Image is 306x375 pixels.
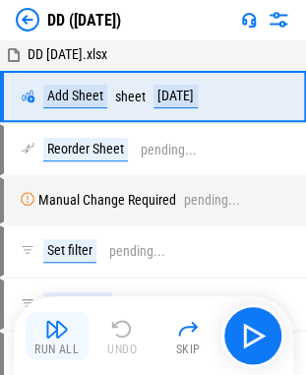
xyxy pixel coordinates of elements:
[176,317,200,341] img: Skip
[34,344,79,355] div: Run All
[43,239,96,263] div: Set filter
[184,193,240,208] div: pending...
[176,344,201,355] div: Skip
[28,46,107,62] span: DD [DATE].xlsx
[241,12,257,28] img: Support
[43,85,107,108] div: Add Sheet
[16,8,39,31] img: Back
[45,317,69,341] img: Run All
[153,85,198,108] div: [DATE]
[237,320,269,351] img: Main button
[109,244,165,259] div: pending...
[115,90,146,104] div: sheet
[26,312,89,359] button: Run All
[43,138,128,161] div: Reorder Sheet
[141,143,197,157] div: pending...
[267,8,290,31] img: Settings menu
[38,193,176,208] div: Manual Change Required
[43,292,112,316] div: Apply Filter
[47,11,121,30] div: DD ([DATE])
[156,312,219,359] button: Skip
